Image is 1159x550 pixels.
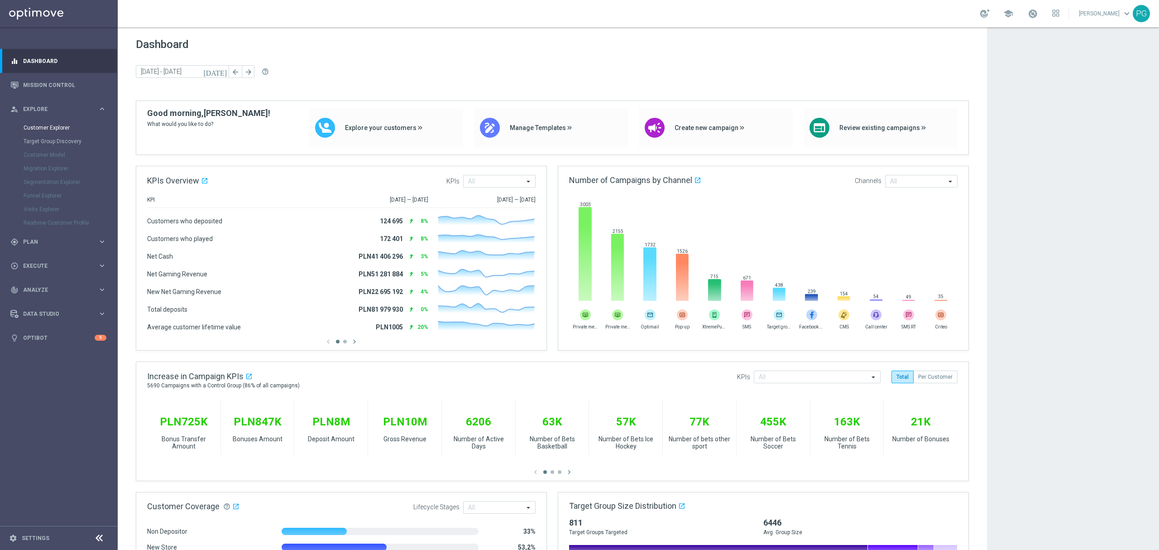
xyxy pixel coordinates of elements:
button: person_search Explore keyboard_arrow_right [10,106,107,113]
div: Optibot [10,326,106,350]
span: keyboard_arrow_down [1122,9,1132,19]
div: Execute [10,262,98,270]
div: PG [1133,5,1150,22]
div: Analyze [10,286,98,294]
div: Visits Explorer [24,203,117,216]
div: Segmentation Explorer [24,175,117,189]
span: Analyze [23,287,98,293]
button: lightbulb Optibot 5 [10,334,107,342]
div: 5 [95,335,106,341]
div: Explore [10,105,98,113]
div: Migration Explorer [24,162,117,175]
i: gps_fixed [10,238,19,246]
span: Plan [23,239,98,245]
span: Explore [23,106,98,112]
i: lightbulb [10,334,19,342]
a: Settings [22,536,49,541]
i: keyboard_arrow_right [98,237,106,246]
div: Customer Explorer [24,121,117,135]
div: Data Studio [10,310,98,318]
i: person_search [10,105,19,113]
i: keyboard_arrow_right [98,285,106,294]
button: track_changes Analyze keyboard_arrow_right [10,286,107,294]
i: keyboard_arrow_right [98,261,106,270]
button: Data Studio keyboard_arrow_right [10,310,107,318]
a: [PERSON_NAME]keyboard_arrow_down [1078,7,1133,20]
i: equalizer [10,57,19,65]
button: gps_fixed Plan keyboard_arrow_right [10,238,107,246]
div: Customer Model [24,148,117,162]
i: track_changes [10,286,19,294]
button: Mission Control [10,82,107,89]
i: play_circle_outline [10,262,19,270]
span: Data Studio [23,311,98,317]
div: Target Group Discovery [24,135,117,148]
button: equalizer Dashboard [10,58,107,65]
i: settings [9,534,17,542]
a: Mission Control [23,73,106,97]
a: Customer Explorer [24,124,94,131]
div: Plan [10,238,98,246]
i: keyboard_arrow_right [98,105,106,113]
div: Dashboard [10,49,106,73]
a: Dashboard [23,49,106,73]
div: Funnel Explorer [24,189,117,203]
i: keyboard_arrow_right [98,309,106,318]
button: play_circle_outline Execute keyboard_arrow_right [10,262,107,270]
span: Execute [23,263,98,269]
a: Target Group Discovery [24,138,94,145]
div: Mission Control [10,73,106,97]
div: Realtime Customer Profile [24,216,117,230]
a: Optibot [23,326,95,350]
span: school [1003,9,1013,19]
